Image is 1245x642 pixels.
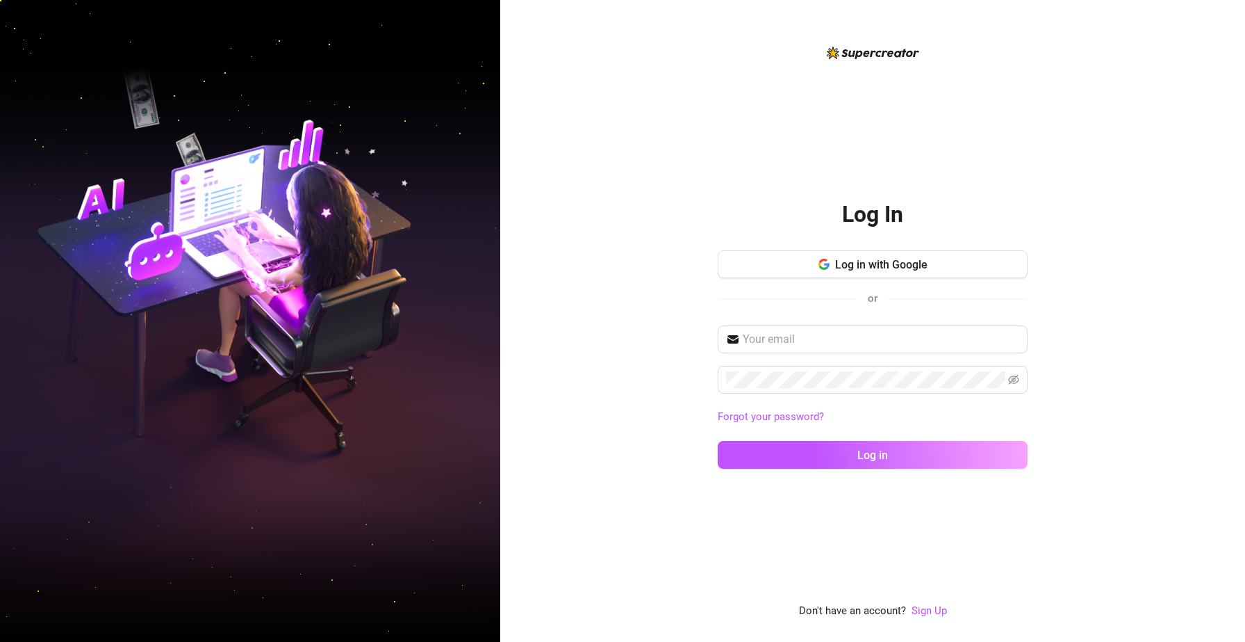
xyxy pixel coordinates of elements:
[835,258,927,271] span: Log in with Google
[868,292,877,305] span: or
[718,409,1028,426] a: Forgot your password?
[857,449,888,462] span: Log in
[912,604,947,617] a: Sign Up
[799,603,906,620] span: Don't have an account?
[718,441,1028,469] button: Log in
[718,250,1028,278] button: Log in with Google
[743,331,1019,348] input: Your email
[842,200,903,229] h2: Log In
[718,410,824,423] a: Forgot your password?
[912,603,947,620] a: Sign Up
[827,47,919,59] img: logo-BBDzfeDw.svg
[1008,374,1019,385] span: eye-invisible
